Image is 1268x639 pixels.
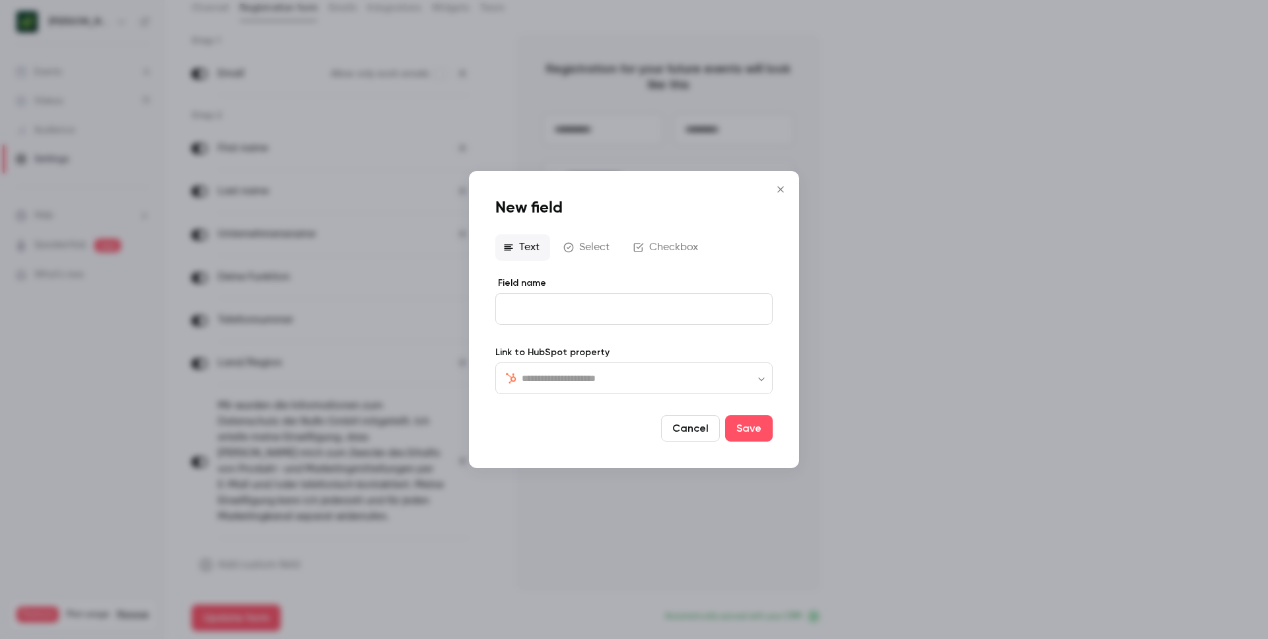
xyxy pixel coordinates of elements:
button: Text [495,234,550,261]
button: Checkbox [625,234,709,261]
button: Cancel [661,415,720,442]
button: Open [755,372,768,386]
label: Field name [495,277,773,290]
button: Select [555,234,620,261]
button: Close [767,176,794,203]
label: Link to HubSpot property [495,346,773,359]
h1: New field [495,197,773,219]
button: Save [725,415,773,442]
